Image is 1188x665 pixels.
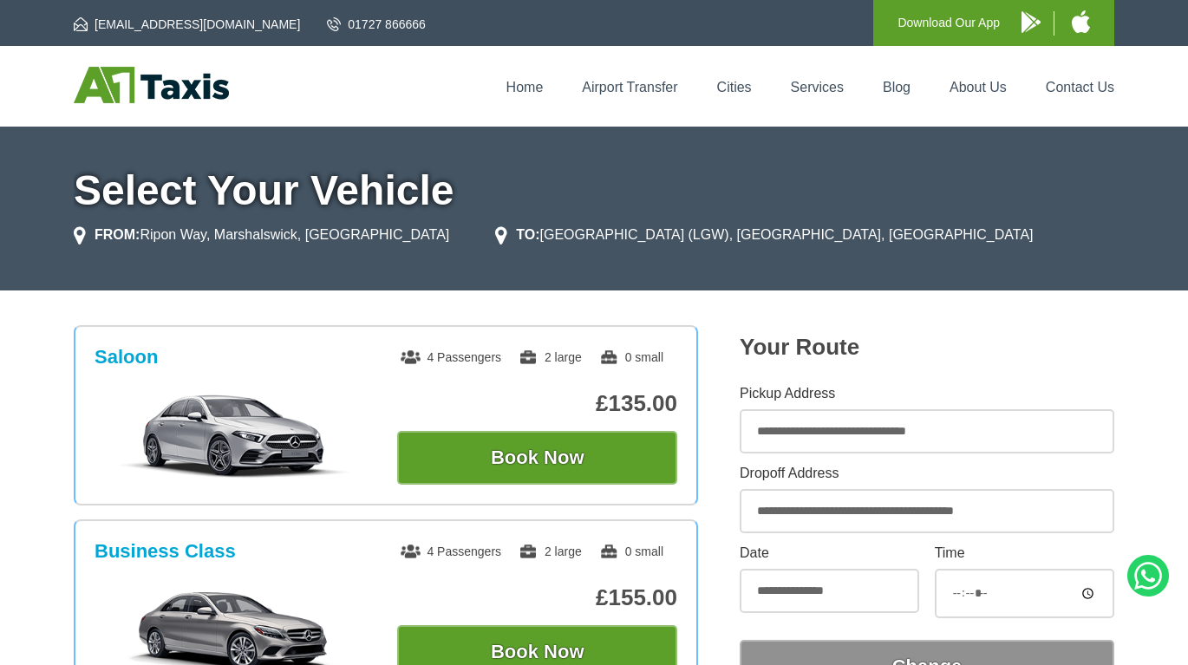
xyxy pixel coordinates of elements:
label: Time [935,546,1114,560]
strong: TO: [516,227,539,242]
p: Download Our App [898,12,1000,34]
a: Airport Transfer [582,80,677,95]
img: A1 Taxis iPhone App [1072,10,1090,33]
span: 2 large [519,544,582,558]
a: Contact Us [1046,80,1114,95]
label: Pickup Address [740,387,1114,401]
p: £135.00 [397,390,677,417]
a: Home [506,80,544,95]
span: 0 small [599,350,663,364]
span: 0 small [599,544,663,558]
a: [EMAIL_ADDRESS][DOMAIN_NAME] [74,16,300,33]
span: 4 Passengers [401,544,501,558]
h1: Select Your Vehicle [74,170,1114,212]
a: 01727 866666 [327,16,426,33]
li: Ripon Way, Marshalswick, [GEOGRAPHIC_DATA] [74,225,449,245]
li: [GEOGRAPHIC_DATA] (LGW), [GEOGRAPHIC_DATA], [GEOGRAPHIC_DATA] [495,225,1033,245]
span: 2 large [519,350,582,364]
a: About Us [950,80,1007,95]
button: Book Now [397,431,677,485]
span: 4 Passengers [401,350,501,364]
label: Date [740,546,919,560]
a: Services [791,80,844,95]
img: Saloon [104,393,365,479]
a: Blog [883,80,911,95]
img: A1 Taxis Android App [1022,11,1041,33]
h2: Your Route [740,334,1114,361]
p: £155.00 [397,584,677,611]
label: Dropoff Address [740,466,1114,480]
h3: Business Class [95,540,236,563]
h3: Saloon [95,346,158,368]
a: Cities [717,80,752,95]
img: A1 Taxis St Albans LTD [74,67,229,103]
strong: FROM: [95,227,140,242]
